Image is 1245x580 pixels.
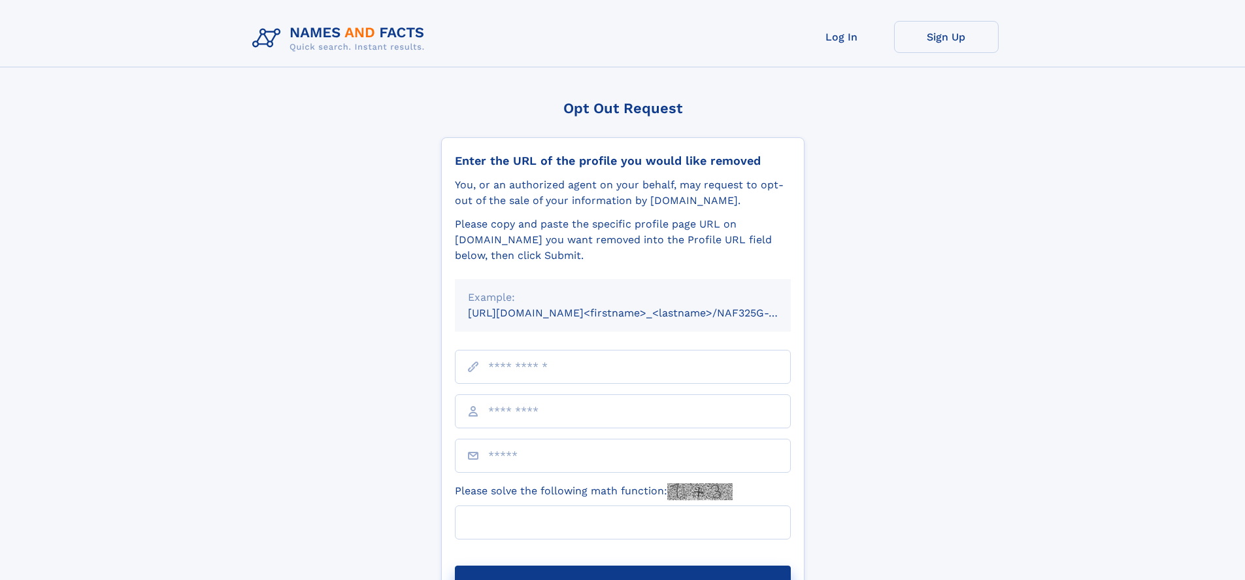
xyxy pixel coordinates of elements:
[455,483,733,500] label: Please solve the following math function:
[894,21,999,53] a: Sign Up
[789,21,894,53] a: Log In
[468,290,778,305] div: Example:
[455,154,791,168] div: Enter the URL of the profile you would like removed
[455,216,791,264] div: Please copy and paste the specific profile page URL on [DOMAIN_NAME] you want removed into the Pr...
[468,307,816,319] small: [URL][DOMAIN_NAME]<firstname>_<lastname>/NAF325G-xxxxxxxx
[441,100,805,116] div: Opt Out Request
[455,177,791,209] div: You, or an authorized agent on your behalf, may request to opt-out of the sale of your informatio...
[247,21,435,56] img: Logo Names and Facts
